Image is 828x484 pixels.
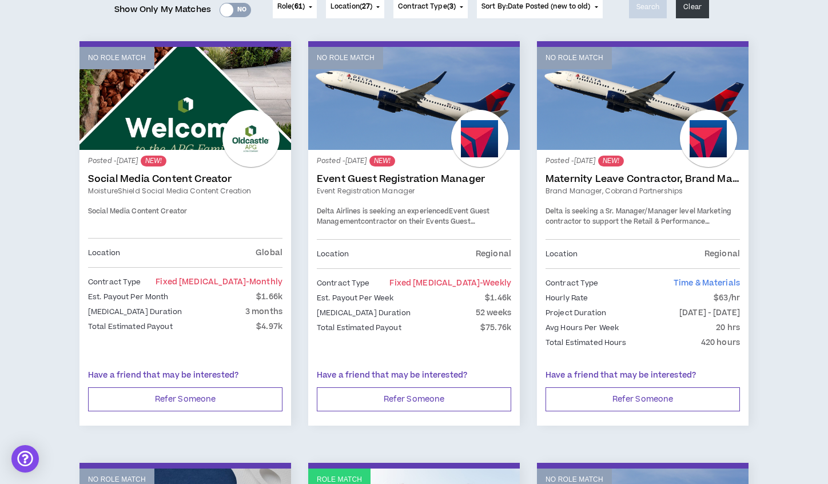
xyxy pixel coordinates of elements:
[546,156,740,166] p: Posted - [DATE]
[317,292,393,304] p: Est. Payout Per Week
[546,248,578,260] p: Location
[317,370,511,382] p: Have a friend that may be interested?
[277,2,305,12] span: Role ( )
[546,387,740,411] button: Refer Someone
[701,336,740,349] p: 420 hours
[476,307,511,319] p: 52 weeks
[317,207,490,227] strong: Event Guest Management
[11,445,39,473] div: Open Intercom Messenger
[546,173,740,185] a: Maternity Leave Contractor, Brand Marketing Manager (Cobrand Partnerships)
[317,277,370,289] p: Contract Type
[114,1,211,18] span: Show Only My Matches
[546,277,599,289] p: Contract Type
[679,307,740,319] p: [DATE] - [DATE]
[88,387,282,411] button: Refer Someone
[317,248,349,260] p: Location
[88,320,173,333] p: Total Estimated Payout
[88,207,187,216] span: Social Media Content Creator
[537,47,749,150] a: No Role Match
[317,186,511,196] a: Event Registration Manager
[308,47,520,150] a: No Role Match
[331,2,372,12] span: Location ( )
[317,217,502,267] span: contractor on their Events Guest Management team. This a 40hrs/week position with 2-3 days in the...
[88,247,120,259] p: Location
[480,277,511,289] span: - weekly
[141,156,166,166] sup: NEW!
[480,322,511,334] p: $75.76k
[714,292,740,304] p: $63/hr
[598,156,624,166] sup: NEW!
[398,2,456,12] span: Contract Type ( )
[88,370,282,382] p: Have a friend that may be interested?
[317,307,411,319] p: [MEDICAL_DATA] Duration
[546,322,619,334] p: Avg Hours Per Week
[246,276,282,288] span: - monthly
[476,248,511,260] p: Regional
[362,2,370,11] span: 27
[256,320,282,333] p: $4.97k
[546,370,740,382] p: Have a friend that may be interested?
[481,2,591,11] span: Sort By: Date Posted (new to old)
[294,2,302,11] span: 61
[88,173,282,185] a: Social Media Content Creator
[317,387,511,411] button: Refer Someone
[317,53,375,64] p: No Role Match
[546,307,606,319] p: Project Duration
[704,248,740,260] p: Regional
[716,322,740,334] p: 20 hrs
[88,291,169,303] p: Est. Payout Per Month
[317,207,449,216] span: Delta Airlines is seeking an experienced
[156,276,282,288] span: Fixed [MEDICAL_DATA]
[546,336,627,349] p: Total Estimated Hours
[88,53,146,64] p: No Role Match
[546,186,740,196] a: Brand Manager, Cobrand Partnerships
[317,322,401,334] p: Total Estimated Payout
[256,291,282,303] p: $1.66k
[369,156,395,166] sup: NEW!
[256,247,282,259] p: Global
[88,186,282,196] a: MoistureShield Social Media Content Creation
[245,306,282,318] p: 3 months
[389,277,511,289] span: Fixed [MEDICAL_DATA]
[546,53,603,64] p: No Role Match
[88,156,282,166] p: Posted - [DATE]
[449,2,453,11] span: 3
[88,306,182,318] p: [MEDICAL_DATA] Duration
[317,173,511,185] a: Event Guest Registration Manager
[485,292,511,304] p: $1.46k
[88,276,141,288] p: Contract Type
[546,207,732,247] span: Delta is seeking a Sr. Manager/Manager level Marketing contractor to support the Retail & Perform...
[317,156,511,166] p: Posted - [DATE]
[546,292,588,304] p: Hourly Rate
[674,277,740,289] span: Time & Materials
[79,47,291,150] a: No Role Match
